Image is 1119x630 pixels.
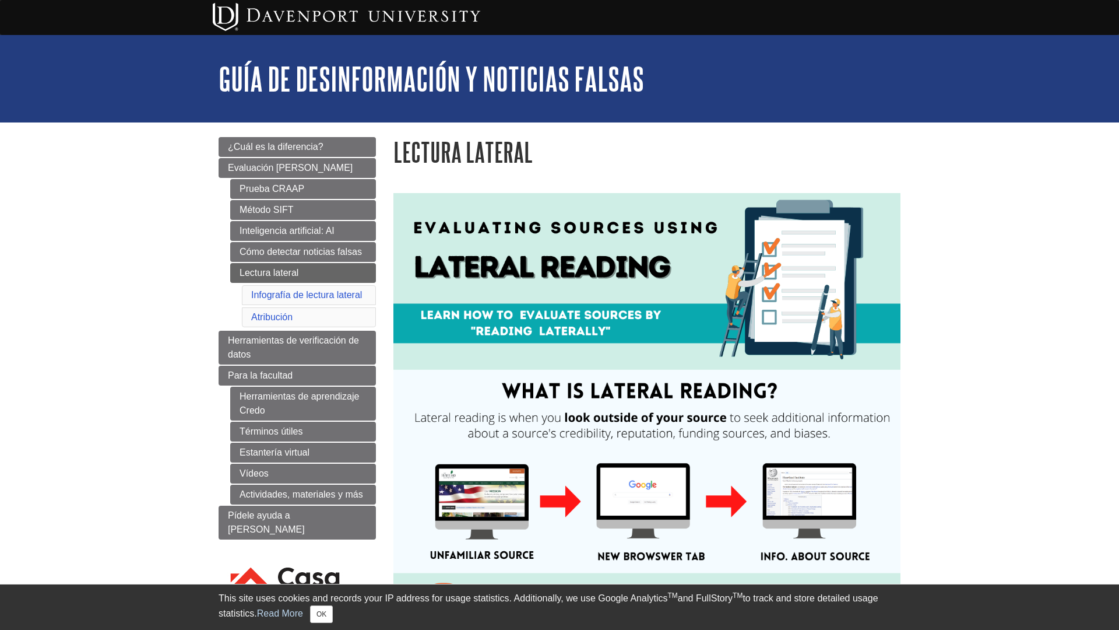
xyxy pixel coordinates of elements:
a: Términos útiles [230,422,376,442]
span: Para la facultad [228,370,293,380]
a: Atribución [251,312,293,322]
a: Inteligencia artificial: AI [230,221,376,241]
span: Evaluación [PERSON_NAME] [228,163,353,173]
img: Davenport University [213,3,480,31]
a: Guía de desinformación y noticias falsas [219,61,644,97]
a: Herramientas de aprendizaje Credo [230,387,376,421]
a: ¿Cuál es la diferencia? [219,137,376,157]
a: Infografía de lectura lateral [251,290,362,300]
button: Close [310,605,333,623]
a: Estantería virtual [230,443,376,463]
sup: TM [733,591,743,600]
a: Actividades, materiales y más [230,485,376,505]
a: Evaluación [PERSON_NAME] [219,158,376,178]
span: Pídele ayuda a [PERSON_NAME] [228,510,305,534]
a: Read More [257,608,303,618]
a: Lectura lateral [230,263,376,283]
a: Herramientas de verificación de datos [219,331,376,365]
a: Método SIFT [230,200,376,220]
a: Para la facultad [219,366,376,386]
a: Pídele ayuda a [PERSON_NAME] [219,506,376,540]
h1: Lectura lateral [393,137,900,167]
div: This site uses cookies and records your IP address for usage statistics. Additionally, we use Goo... [219,591,900,623]
a: Prueba CRAAP [230,179,376,199]
span: Herramientas de verificación de datos [228,335,359,359]
a: Vídeos [230,464,376,484]
a: Cómo detectar noticias falsas [230,242,376,262]
sup: TM [667,591,677,600]
span: ¿Cuál es la diferencia? [228,142,323,152]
